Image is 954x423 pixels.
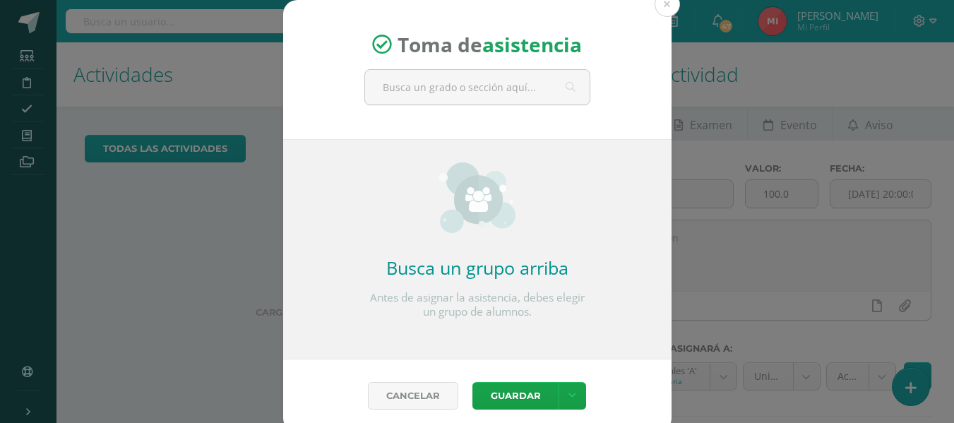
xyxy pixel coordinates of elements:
[439,162,515,233] img: groups_small.png
[365,70,590,105] input: Busca un grado o sección aquí...
[364,291,590,319] p: Antes de asignar la asistencia, debes elegir un grupo de alumnos.
[398,31,582,58] span: Toma de
[472,382,559,410] button: Guardar
[482,31,582,58] strong: asistencia
[368,382,458,410] a: Cancelar
[364,256,590,280] h2: Busca un grupo arriba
